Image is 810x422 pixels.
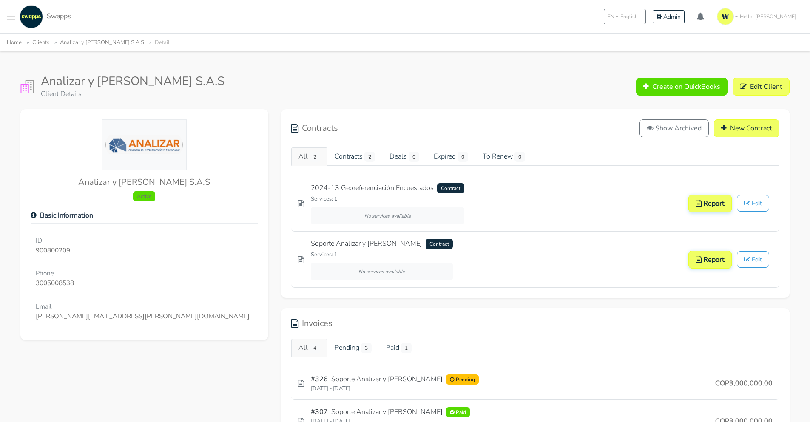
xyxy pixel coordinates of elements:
[358,268,405,275] small: No services available
[291,318,333,329] h5: Invoices
[327,147,382,166] a: Contracts2
[715,379,773,388] span: COP3,000,000.00
[47,11,71,21] span: Swapps
[327,339,379,357] a: Pending3
[51,38,144,48] li: Analizar y [PERSON_NAME] S.A.S
[20,80,34,93] img: Clients Icon
[36,269,253,278] span: Phone
[663,13,681,21] span: Admin
[713,5,803,28] a: Hello! [PERSON_NAME]
[36,302,253,312] span: Email
[446,407,470,417] span: Paid
[446,374,479,385] span: Pending
[291,339,327,357] a: All4
[311,407,328,416] strong: #307
[514,152,525,162] span: 0
[105,123,183,167] img: Logo picture
[311,238,453,249] a: Soporte Analizar y [PERSON_NAME]Contract
[653,10,685,23] a: Admin
[311,374,328,384] strong: #326
[409,152,419,162] span: 0
[36,246,70,255] strong: 900800209
[426,239,453,249] span: Contract
[32,39,49,46] a: Clients
[733,78,790,96] a: Edit Client
[639,119,709,137] button: Show Archived
[20,5,43,28] img: swapps-linkedin-v2.jpg
[361,343,372,353] span: 3
[458,152,468,162] span: 0
[688,195,732,212] a: Report
[426,147,475,166] a: Expired0
[311,183,464,193] a: 2024-13 Georeferenciación EncuestadosContract
[310,343,320,353] span: 4
[310,152,320,162] span: 2
[604,9,646,24] button: ENEnglish
[437,183,464,193] span: Contract
[41,89,225,99] p: Client Details
[311,251,338,258] small: Services: 1
[364,212,411,219] small: No services available
[620,13,638,20] span: English
[311,374,479,385] a: #326Soporte Analizar y [PERSON_NAME]Pending
[475,147,532,166] a: To Renew0
[36,312,250,320] strong: [PERSON_NAME][EMAIL_ADDRESS][PERSON_NAME][DOMAIN_NAME]
[146,38,170,48] li: Detail
[31,177,258,187] h5: Analizar y [PERSON_NAME] S.A.S
[133,191,155,201] span: Active
[36,279,74,287] strong: 3005008538
[31,212,258,224] h6: Basic Information
[737,251,769,268] a: Edit
[714,119,779,137] a: New Contract
[7,39,22,46] a: Home
[737,195,769,212] a: Edit
[364,152,375,162] span: 2
[688,251,732,269] a: Report
[36,236,253,246] span: ID
[636,78,728,96] button: Create on QuickBooks
[41,74,225,89] h1: Analizar y [PERSON_NAME] S.A.S
[311,195,338,203] small: Services: 1
[382,147,426,166] a: Deals0
[291,123,338,133] h5: Contracts
[311,407,470,417] a: #307Soporte Analizar y [PERSON_NAME]Paid
[311,385,479,393] small: [DATE] - [DATE]
[740,13,796,20] span: Hello! [PERSON_NAME]
[17,5,71,28] a: Swapps
[379,339,419,357] a: Paid1
[401,343,412,353] span: 1
[717,8,734,25] img: isotipo-3-3e143c57.png
[291,147,327,166] a: All2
